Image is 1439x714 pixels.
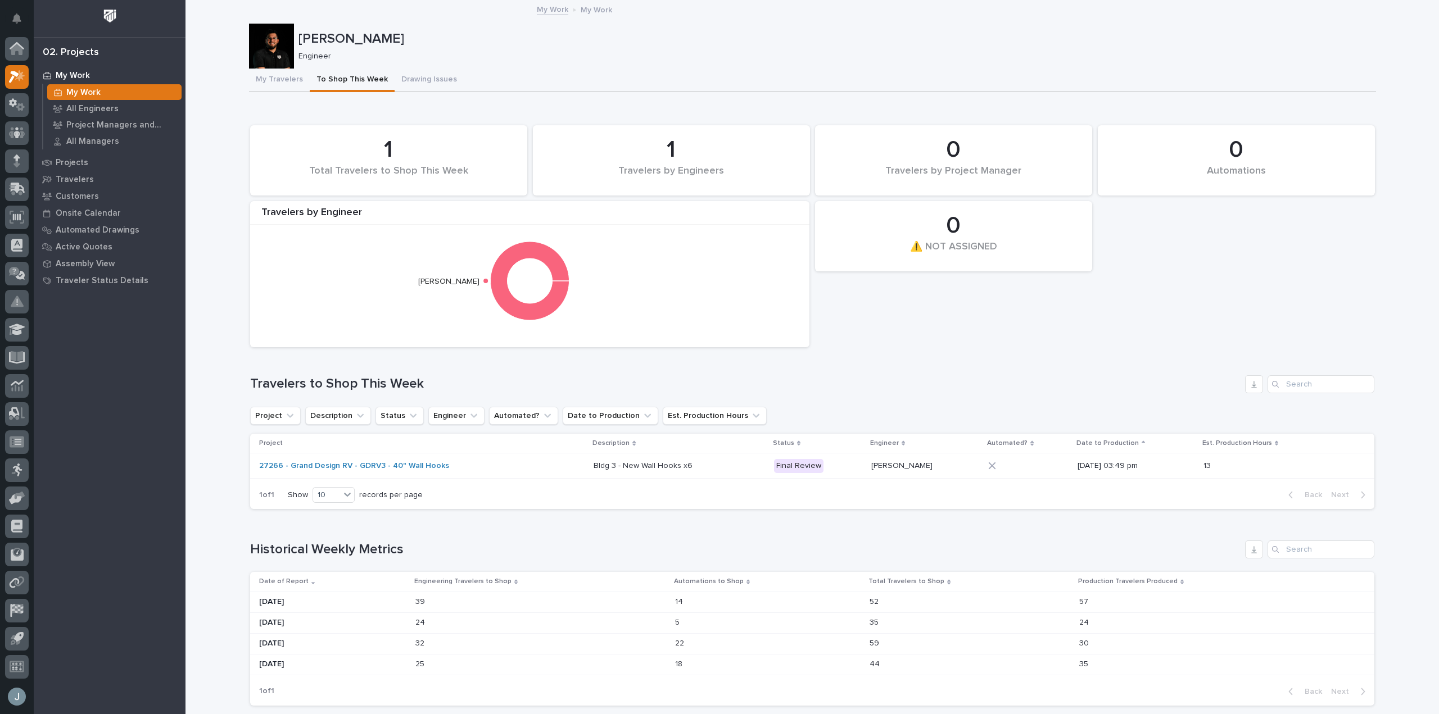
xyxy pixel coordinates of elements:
[250,481,283,509] p: 1 of 1
[34,154,185,171] a: Projects
[581,3,612,15] p: My Work
[56,242,112,252] p: Active Quotes
[537,2,568,15] a: My Work
[56,225,139,235] p: Automated Drawings
[834,165,1073,189] div: Travelers by Project Manager
[56,276,148,286] p: Traveler Status Details
[298,31,1372,47] p: [PERSON_NAME]
[395,69,464,92] button: Drawing Issues
[56,192,99,202] p: Customers
[1327,490,1374,500] button: Next
[56,71,90,81] p: My Work
[1078,461,1194,471] p: [DATE] 03:49 pm
[56,208,121,219] p: Onsite Calendar
[34,272,185,289] a: Traveler Status Details
[773,437,794,449] p: Status
[1203,459,1213,471] p: 13
[415,657,427,669] p: 25
[663,407,767,425] button: Est. Production Hours
[249,69,310,92] button: My Travelers
[1117,136,1356,164] div: 0
[415,636,427,648] p: 32
[987,437,1028,449] p: Automated?
[66,88,101,98] p: My Work
[14,13,29,31] div: Notifications
[675,616,682,627] p: 5
[1076,437,1139,449] p: Date to Production
[415,616,427,627] p: 24
[34,238,185,255] a: Active Quotes
[34,171,185,188] a: Travelers
[1202,437,1272,449] p: Est. Production Hours
[259,597,406,607] p: [DATE]
[43,133,185,149] a: All Managers
[592,437,630,449] p: Description
[1298,490,1322,500] span: Back
[34,204,185,221] a: Onsite Calendar
[674,575,744,588] p: Automations to Shop
[563,407,658,425] button: Date to Production
[1298,686,1322,697] span: Back
[305,407,371,425] button: Description
[56,158,88,168] p: Projects
[259,437,283,449] p: Project
[269,136,508,164] div: 1
[594,459,695,471] p: Bldg 3 - New Wall Hooks x6
[250,612,1374,633] tr: [DATE]2424 55 3535 2424
[414,575,512,588] p: Engineering Travelers to Shop
[259,575,309,588] p: Date of Report
[250,407,301,425] button: Project
[250,592,1374,612] tr: [DATE]3939 1414 5252 5757
[66,104,119,114] p: All Engineers
[1079,636,1091,648] p: 30
[1078,575,1178,588] p: Production Travelers Produced
[1279,490,1327,500] button: Back
[870,437,899,449] p: Engineer
[552,165,791,189] div: Travelers by Engineers
[1279,686,1327,697] button: Back
[415,595,427,607] p: 39
[250,207,809,225] div: Travelers by Engineer
[43,117,185,133] a: Project Managers and Engineers
[870,595,881,607] p: 52
[552,136,791,164] div: 1
[834,136,1073,164] div: 0
[1268,375,1374,393] input: Search
[43,101,185,116] a: All Engineers
[250,376,1241,392] h1: Travelers to Shop This Week
[428,407,485,425] button: Engineer
[1079,616,1091,627] p: 24
[1079,595,1090,607] p: 57
[250,542,1241,558] h1: Historical Weekly Metrics
[66,120,177,130] p: Project Managers and Engineers
[675,636,686,648] p: 22
[870,616,881,627] p: 35
[871,459,935,471] p: [PERSON_NAME]
[375,407,424,425] button: Status
[259,660,406,669] p: [DATE]
[250,654,1374,675] tr: [DATE]2525 1818 4444 3535
[43,47,99,59] div: 02. Projects
[99,6,120,26] img: Workspace Logo
[870,636,881,648] p: 59
[418,278,479,285] text: [PERSON_NAME]
[269,165,508,189] div: Total Travelers to Shop This Week
[288,490,308,500] p: Show
[56,259,115,269] p: Assembly View
[43,84,185,100] a: My Work
[66,137,119,147] p: All Managers
[34,255,185,272] a: Assembly View
[1331,686,1356,697] span: Next
[34,67,185,84] a: My Work
[1327,686,1374,697] button: Next
[5,685,29,708] button: users-avatar
[250,677,283,705] p: 1 of 1
[298,52,1367,61] p: Engineer
[34,221,185,238] a: Automated Drawings
[56,175,94,185] p: Travelers
[774,459,823,473] div: Final Review
[1079,657,1090,669] p: 35
[1117,165,1356,189] div: Automations
[359,490,423,500] p: records per page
